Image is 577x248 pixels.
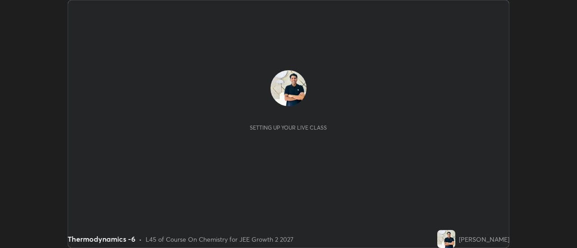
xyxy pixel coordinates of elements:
[270,70,307,106] img: 6f5849fa1b7a4735bd8d44a48a48ab07.jpg
[250,124,327,131] div: Setting up your live class
[146,234,293,244] div: L45 of Course On Chemistry for JEE Growth 2 2027
[68,234,135,244] div: Thermodynamics -6
[459,234,509,244] div: [PERSON_NAME]
[139,234,142,244] div: •
[437,230,455,248] img: 6f5849fa1b7a4735bd8d44a48a48ab07.jpg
